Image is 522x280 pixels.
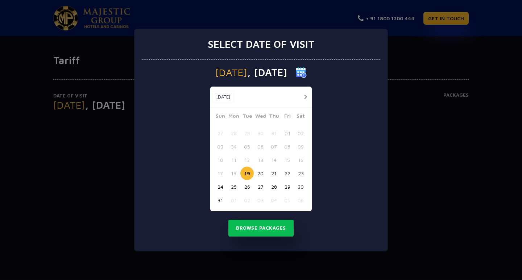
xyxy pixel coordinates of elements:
[227,167,240,180] button: 18
[294,193,307,207] button: 06
[254,153,267,167] button: 13
[294,140,307,153] button: 09
[254,140,267,153] button: 06
[254,126,267,140] button: 30
[254,167,267,180] button: 20
[281,180,294,193] button: 29
[214,153,227,167] button: 10
[240,112,254,122] span: Tue
[294,153,307,167] button: 16
[254,112,267,122] span: Wed
[281,140,294,153] button: 08
[208,38,314,50] h3: Select date of visit
[214,167,227,180] button: 17
[281,126,294,140] button: 01
[267,153,281,167] button: 14
[294,180,307,193] button: 30
[240,167,254,180] button: 19
[240,193,254,207] button: 02
[294,112,307,122] span: Sat
[227,153,240,167] button: 11
[214,193,227,207] button: 31
[296,67,307,78] img: calender icon
[254,180,267,193] button: 27
[267,180,281,193] button: 28
[214,112,227,122] span: Sun
[267,126,281,140] button: 31
[254,193,267,207] button: 03
[215,67,247,78] span: [DATE]
[214,180,227,193] button: 24
[228,220,294,237] button: Browse Packages
[267,112,281,122] span: Thu
[247,67,287,78] span: , [DATE]
[281,112,294,122] span: Fri
[281,153,294,167] button: 15
[267,140,281,153] button: 07
[267,167,281,180] button: 21
[294,126,307,140] button: 02
[281,167,294,180] button: 22
[227,126,240,140] button: 28
[214,140,227,153] button: 03
[227,140,240,153] button: 04
[281,193,294,207] button: 05
[212,92,234,103] button: [DATE]
[240,180,254,193] button: 26
[227,180,240,193] button: 25
[240,140,254,153] button: 05
[227,112,240,122] span: Mon
[267,193,281,207] button: 04
[240,126,254,140] button: 29
[294,167,307,180] button: 23
[240,153,254,167] button: 12
[227,193,240,207] button: 01
[214,126,227,140] button: 27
